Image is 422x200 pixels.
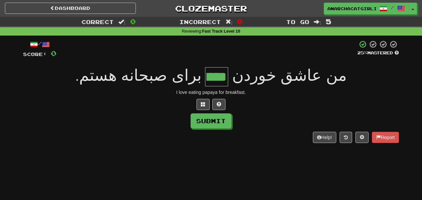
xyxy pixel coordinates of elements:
[324,3,409,14] a: anarchacatgirlism /
[23,89,399,96] div: I love eating papaya for breakfast.
[179,18,221,25] span: Incorrect
[118,19,126,25] span: :
[79,66,201,84] span: برای صبحانه هستم
[327,6,376,12] span: anarchacatgirlism
[23,40,56,48] div: /
[23,51,47,57] span: Score:
[314,19,321,25] span: :
[340,132,352,143] button: Round history (alt+y)
[232,66,347,84] span: من عاشق خوردن
[391,5,394,10] span: /
[75,68,205,84] span: .
[286,18,309,25] span: To go
[51,49,56,57] span: 0
[130,17,136,25] span: 0
[212,99,226,110] button: Single letter hint - you only get 1 per sentence and score half the points! alt+h
[5,3,136,14] a: Dashboard
[81,18,114,25] span: Correct
[357,50,399,56] div: Mastered
[226,19,233,25] span: :
[202,29,240,34] strong: Fast Track Level 10
[237,17,243,25] span: 0
[372,132,399,143] button: Report
[313,132,336,143] button: Help!
[191,113,231,129] button: Submit
[196,99,210,110] button: Switch sentence to multiple choice alt+p
[357,50,367,55] span: 25 %
[326,17,331,25] span: 5
[146,3,277,14] a: Clozemaster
